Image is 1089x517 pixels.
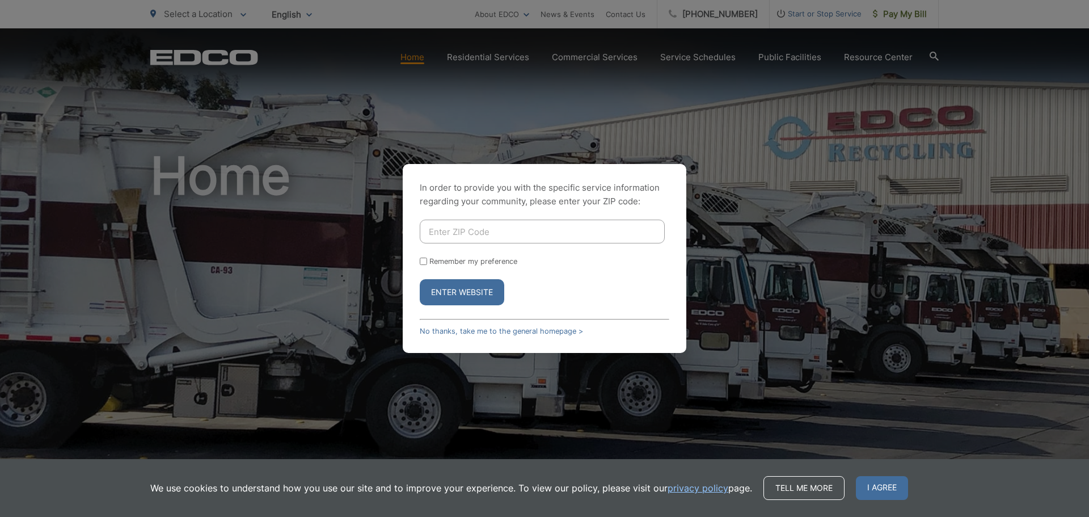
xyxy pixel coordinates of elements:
[420,327,583,335] a: No thanks, take me to the general homepage >
[420,220,665,243] input: Enter ZIP Code
[429,257,517,266] label: Remember my preference
[420,279,504,305] button: Enter Website
[856,476,908,500] span: I agree
[763,476,845,500] a: Tell me more
[150,481,752,495] p: We use cookies to understand how you use our site and to improve your experience. To view our pol...
[420,181,669,208] p: In order to provide you with the specific service information regarding your community, please en...
[668,481,728,495] a: privacy policy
